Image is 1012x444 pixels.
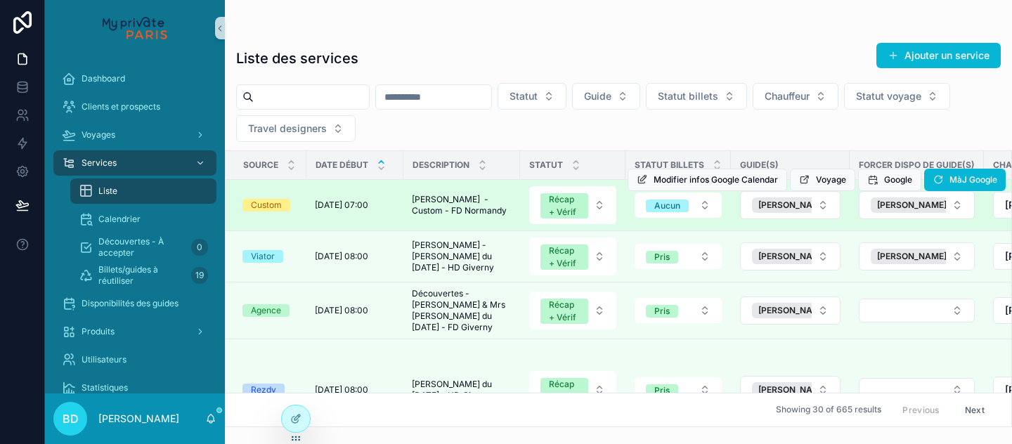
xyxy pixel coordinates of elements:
[82,382,128,393] span: Statistiques
[752,382,848,398] button: Unselect 6
[572,83,640,110] button: Select Button
[628,169,787,191] button: Modifier infos Google Calendar
[191,239,208,256] div: 0
[646,83,747,110] button: Select Button
[758,251,828,262] span: [PERSON_NAME]
[98,412,179,426] p: [PERSON_NAME]
[529,292,616,329] button: Select Button
[529,371,616,409] button: Select Button
[635,192,722,218] button: Select Button
[635,298,722,323] button: Select Button
[816,174,846,185] span: Voyage
[529,237,616,275] button: Select Button
[658,89,718,103] span: Statut billets
[758,384,828,396] span: [PERSON_NAME]
[82,101,160,112] span: Clients et prospects
[251,304,281,317] div: Agence
[103,17,167,39] img: App logo
[243,159,278,171] span: Source
[251,250,275,263] div: Viator
[82,157,117,169] span: Services
[740,242,841,270] button: Select Button
[856,89,921,103] span: Statut voyage
[844,83,950,110] button: Select Button
[315,384,368,396] span: [DATE] 08:00
[45,56,225,393] div: scrollable content
[635,377,722,403] button: Select Button
[412,240,512,273] span: [PERSON_NAME] - [PERSON_NAME] du [DATE] - HD Giverny
[70,207,216,232] a: Calendrier
[955,399,994,421] button: Next
[790,169,855,191] button: Voyage
[654,305,670,318] div: Pris
[654,251,670,263] div: Pris
[236,48,358,68] h1: Liste des services
[877,200,947,211] span: [PERSON_NAME]
[315,251,368,262] span: [DATE] 08:00
[53,122,216,148] a: Voyages
[740,376,841,404] button: Select Button
[82,298,179,309] span: Disponibilités des guides
[53,150,216,176] a: Services
[859,378,975,402] button: Select Button
[859,299,975,322] button: Select Button
[654,384,670,397] div: Pris
[549,299,580,324] div: Récap + Vérif
[70,235,216,260] a: Découvertes - À accepter0
[315,200,368,211] span: [DATE] 07:00
[858,169,921,191] button: Google
[740,191,841,219] button: Select Button
[98,264,186,287] span: Billets/guides à réutiliser
[752,303,848,318] button: Unselect 30
[949,174,997,185] span: MàJ Google
[53,375,216,400] a: Statistiques
[871,197,967,213] button: Unselect 7
[53,347,216,372] a: Utilisateurs
[412,194,512,216] span: [PERSON_NAME] - Custom - FD Normandy
[70,263,216,288] a: Billets/guides à réutiliser19
[549,193,580,218] div: Récap + Vérif
[316,159,368,171] span: Date début
[765,89,810,103] span: Chauffeur
[549,244,580,270] div: Récap + Vérif
[635,244,722,269] button: Select Button
[758,200,828,211] span: [PERSON_NAME]
[412,288,512,333] span: Découvertes - [PERSON_NAME] & Mrs [PERSON_NAME] du [DATE] - FD Giverny
[753,83,838,110] button: Select Button
[776,405,881,416] span: Showing 30 of 665 results
[315,305,368,316] span: [DATE] 08:00
[236,115,356,142] button: Select Button
[752,249,848,264] button: Unselect 40
[53,319,216,344] a: Produits
[251,384,276,396] div: Rezdy
[529,159,563,171] span: Statut
[70,178,216,204] a: Liste
[412,379,512,401] span: [PERSON_NAME] du [DATE] - HD Giverny
[654,174,778,185] span: Modifier infos Google Calendar
[251,199,282,211] div: Custom
[98,214,141,225] span: Calendrier
[740,296,841,325] button: Select Button
[82,129,115,141] span: Voyages
[98,236,186,259] span: Découvertes - À accepter
[82,354,126,365] span: Utilisateurs
[191,267,208,284] div: 19
[529,186,616,224] button: Select Button
[876,43,1001,68] button: Ajouter un service
[82,326,115,337] span: Produits
[877,251,947,262] span: [PERSON_NAME]
[654,200,680,212] div: Aucun
[248,122,327,136] span: Travel designers
[584,89,611,103] span: Guide
[752,197,848,213] button: Unselect 7
[53,94,216,119] a: Clients et prospects
[924,169,1006,191] button: MàJ Google
[510,89,538,103] span: Statut
[413,159,469,171] span: Description
[53,66,216,91] a: Dashboard
[859,191,975,219] button: Select Button
[98,185,117,197] span: Liste
[53,291,216,316] a: Disponibilités des guides
[884,174,912,185] span: Google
